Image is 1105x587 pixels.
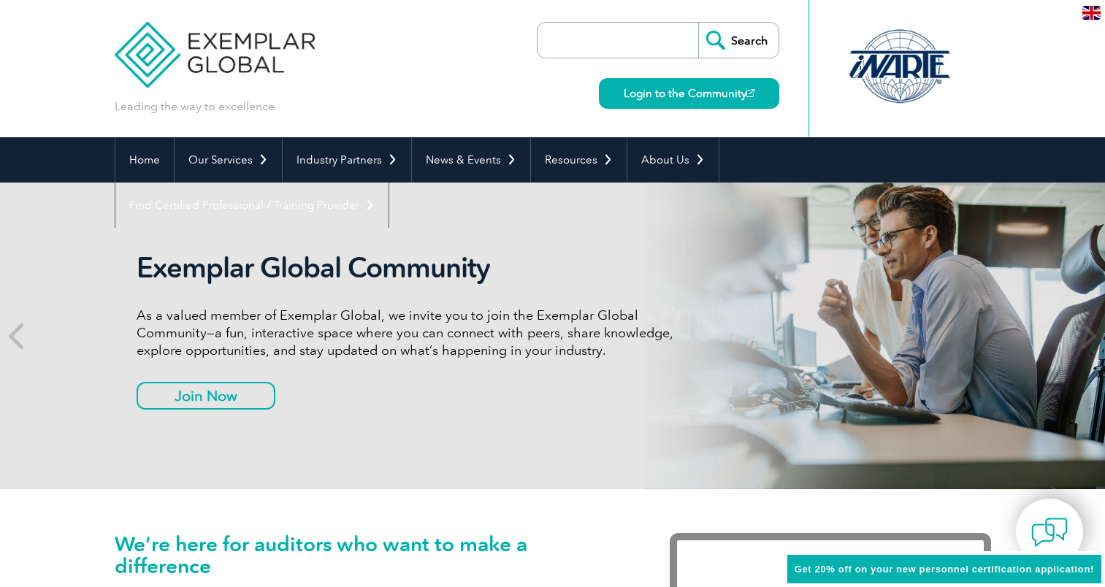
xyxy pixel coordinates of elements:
[115,183,389,228] a: Find Certified Professional / Training Provider
[531,137,627,183] a: Resources
[795,564,1094,575] span: Get 20% off on your new personnel certification application!
[1082,6,1101,20] img: en
[115,137,174,183] a: Home
[698,23,779,58] input: Search
[746,89,754,97] img: open_square.png
[1031,514,1068,550] img: contact-chat.png
[412,137,530,183] a: News & Events
[137,307,684,359] p: As a valued member of Exemplar Global, we invite you to join the Exemplar Global Community—a fun,...
[627,137,719,183] a: About Us
[599,78,779,109] a: Login to the Community
[283,137,411,183] a: Industry Partners
[137,251,684,285] h2: Exemplar Global Community
[175,137,282,183] a: Our Services
[115,533,626,577] h1: We’re here for auditors who want to make a difference
[115,99,275,115] p: Leading the way to excellence
[137,382,275,410] a: Join Now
